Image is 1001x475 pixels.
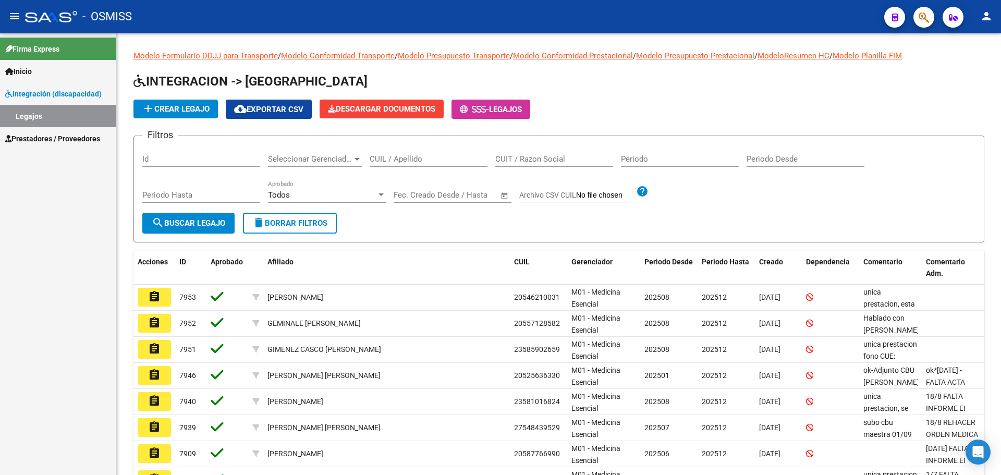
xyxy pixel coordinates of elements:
span: M01 - Medicina Esencial [571,392,620,412]
datatable-header-cell: Periodo Hasta [698,251,755,285]
span: Inicio [5,66,32,77]
span: 7940 [179,397,196,406]
span: Dependencia [806,258,850,266]
button: Buscar Legajo [142,213,235,234]
span: 20525636330 [514,371,560,380]
span: Periodo Desde [644,258,693,266]
span: Aprobado [211,258,243,266]
span: [DATE] [759,449,780,458]
span: 202512 [702,371,727,380]
span: subo cbu maestra 01/09 [863,418,912,439]
span: Todos [268,190,290,200]
span: 18/8 FALTA INFORME EI [926,392,966,412]
datatable-header-cell: Afiliado [263,251,510,285]
span: - OSMISS [82,5,132,28]
mat-icon: assignment [148,343,161,355]
div: [PERSON_NAME] [PERSON_NAME] [267,422,381,434]
mat-icon: add [142,102,154,115]
span: Comentario Adm. [926,258,965,278]
span: 202512 [702,293,727,301]
span: Buscar Legajo [152,218,225,228]
span: unica prestacion, esta el CAR + CUE [863,288,915,320]
span: M01 - Medicina Esencial [571,366,620,386]
span: 202507 [644,423,669,432]
button: -Legajos [451,100,530,119]
span: 7952 [179,319,196,327]
span: 7939 [179,423,196,432]
span: Firma Express [5,43,59,55]
datatable-header-cell: Periodo Desde [640,251,698,285]
span: Hablado con Marisa, los pedidos medicos son anteriores a la emision del CUD 28/08 [863,314,921,394]
mat-icon: person [980,10,993,22]
div: GEMINALE [PERSON_NAME] [267,318,361,330]
datatable-header-cell: Gerenciador [567,251,640,285]
span: 202508 [644,293,669,301]
span: M01 - Medicina Esencial [571,418,620,439]
button: Borrar Filtros [243,213,337,234]
button: Descargar Documentos [320,100,444,118]
span: M01 - Medicina Esencial [571,288,620,308]
span: 202512 [702,449,727,458]
input: Fecha fin [445,190,496,200]
span: M01 - Medicina Esencial [571,444,620,465]
datatable-header-cell: Aprobado [206,251,248,285]
datatable-header-cell: Comentario Adm. [922,251,984,285]
span: 7951 [179,345,196,354]
span: [DATE] [759,371,780,380]
a: Modelo Presupuesto Prestacional [636,51,754,60]
div: [PERSON_NAME] [267,448,323,460]
mat-icon: assignment [148,421,161,433]
button: Crear Legajo [133,100,218,118]
span: Seleccionar Gerenciador [268,154,352,164]
span: Prestadores / Proveedores [5,133,100,144]
datatable-header-cell: Dependencia [802,251,859,285]
span: Comentario [863,258,902,266]
button: Open calendar [499,190,511,202]
span: 7946 [179,371,196,380]
span: 202506 [644,449,669,458]
span: ID [179,258,186,266]
span: [DATE] [759,397,780,406]
span: [DATE] [759,423,780,432]
a: Modelo Planilla FIM [833,51,902,60]
datatable-header-cell: CUIL [510,251,567,285]
span: Gerenciador [571,258,613,266]
span: 202508 [644,319,669,327]
span: 23581016824 [514,397,560,406]
span: Creado [759,258,783,266]
span: Exportar CSV [234,105,303,114]
mat-icon: assignment [148,290,161,303]
datatable-header-cell: Comentario [859,251,922,285]
mat-icon: assignment [148,447,161,459]
span: Legajos [489,105,522,114]
span: Descargar Documentos [328,104,435,114]
span: Acciones [138,258,168,266]
div: [PERSON_NAME] [PERSON_NAME] [267,370,381,382]
datatable-header-cell: Acciones [133,251,175,285]
span: CUIL [514,258,530,266]
span: ok-Adjunto CBU de Denenberg (transportista) + doc del transporte pendiente ok-Adjunto AC ACUERDO ... [863,366,919,457]
span: Crear Legajo [142,104,210,114]
div: [PERSON_NAME] [267,396,323,408]
span: 202501 [644,371,669,380]
mat-icon: assignment [148,369,161,381]
mat-icon: assignment [148,395,161,407]
input: Archivo CSV CUIL [576,191,636,200]
span: 27548439529 [514,423,560,432]
span: 202512 [702,397,727,406]
span: [DATE] [759,345,780,354]
span: [DATE] [759,293,780,301]
span: Borrar Filtros [252,218,327,228]
mat-icon: cloud_download [234,103,247,115]
span: 20546210031 [514,293,560,301]
a: ModeloResumen HC [758,51,829,60]
div: Open Intercom Messenger [966,440,991,465]
mat-icon: menu [8,10,21,22]
div: [PERSON_NAME] [267,291,323,303]
mat-icon: delete [252,216,265,229]
a: Modelo Formulario DDJJ para Transporte [133,51,278,60]
span: M01 - Medicina Esencial [571,314,620,334]
a: Modelo Presupuesto Transporte [398,51,510,60]
mat-icon: help [636,185,649,198]
span: Archivo CSV CUIL [519,191,576,199]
